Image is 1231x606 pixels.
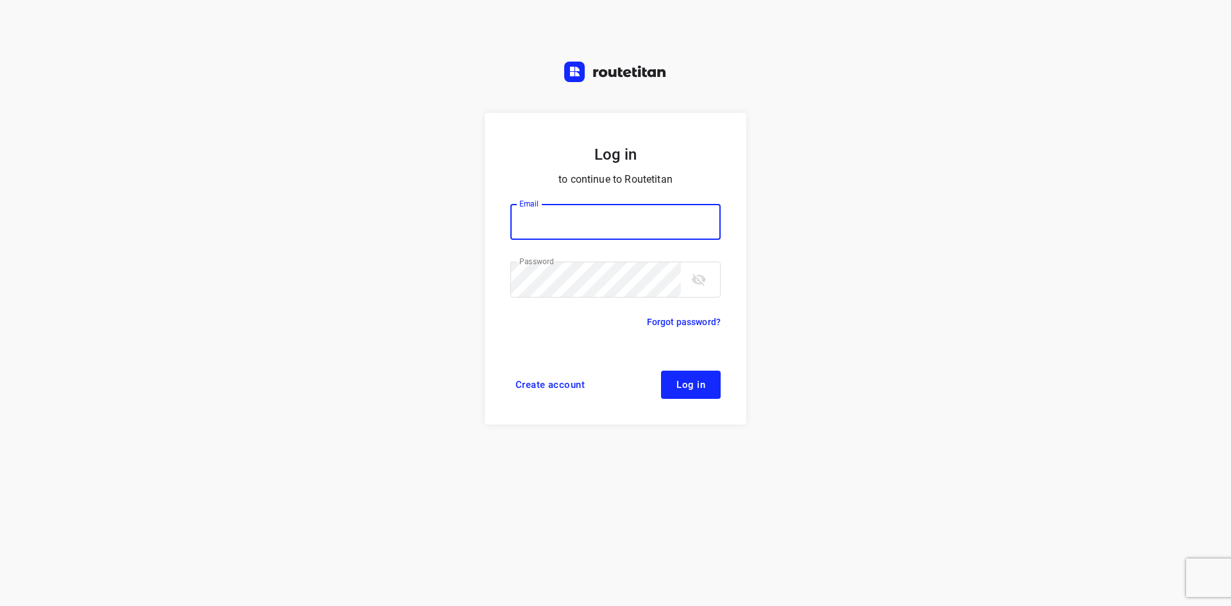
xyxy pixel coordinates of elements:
[564,62,667,85] a: Routetitan
[686,267,712,292] button: toggle password visibility
[661,371,721,399] button: Log in
[510,144,721,165] h5: Log in
[676,380,705,390] span: Log in
[564,62,667,82] img: Routetitan
[647,314,721,330] a: Forgot password?
[510,371,590,399] a: Create account
[515,380,585,390] span: Create account
[510,171,721,189] p: to continue to Routetitan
